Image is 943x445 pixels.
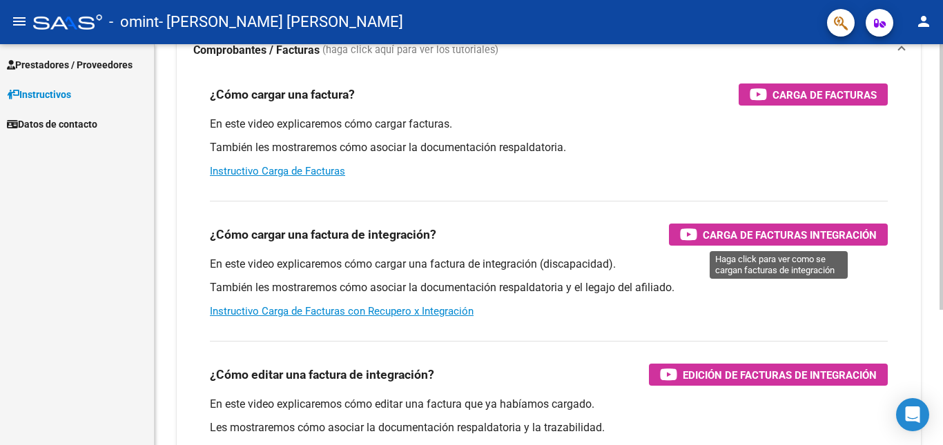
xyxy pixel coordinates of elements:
span: Carga de Facturas Integración [703,226,877,244]
button: Carga de Facturas [739,83,888,106]
mat-icon: person [915,13,932,30]
p: También les mostraremos cómo asociar la documentación respaldatoria. [210,140,888,155]
p: Les mostraremos cómo asociar la documentación respaldatoria y la trazabilidad. [210,420,888,435]
p: En este video explicaremos cómo cargar una factura de integración (discapacidad). [210,257,888,272]
button: Carga de Facturas Integración [669,224,888,246]
span: - omint [109,7,159,37]
span: (haga click aquí para ver los tutoriales) [322,43,498,58]
mat-icon: menu [11,13,28,30]
mat-expansion-panel-header: Comprobantes / Facturas (haga click aquí para ver los tutoriales) [177,28,921,72]
div: Open Intercom Messenger [896,398,929,431]
span: - [PERSON_NAME] [PERSON_NAME] [159,7,403,37]
span: Carga de Facturas [772,86,877,103]
span: Instructivos [7,87,71,102]
p: En este video explicaremos cómo editar una factura que ya habíamos cargado. [210,397,888,412]
span: Edición de Facturas de integración [683,366,877,384]
a: Instructivo Carga de Facturas [210,165,345,177]
a: Instructivo Carga de Facturas con Recupero x Integración [210,305,474,317]
p: También les mostraremos cómo asociar la documentación respaldatoria y el legajo del afiliado. [210,280,888,295]
h3: ¿Cómo editar una factura de integración? [210,365,434,384]
strong: Comprobantes / Facturas [193,43,320,58]
span: Prestadores / Proveedores [7,57,133,72]
h3: ¿Cómo cargar una factura de integración? [210,225,436,244]
span: Datos de contacto [7,117,97,132]
p: En este video explicaremos cómo cargar facturas. [210,117,888,132]
button: Edición de Facturas de integración [649,364,888,386]
h3: ¿Cómo cargar una factura? [210,85,355,104]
